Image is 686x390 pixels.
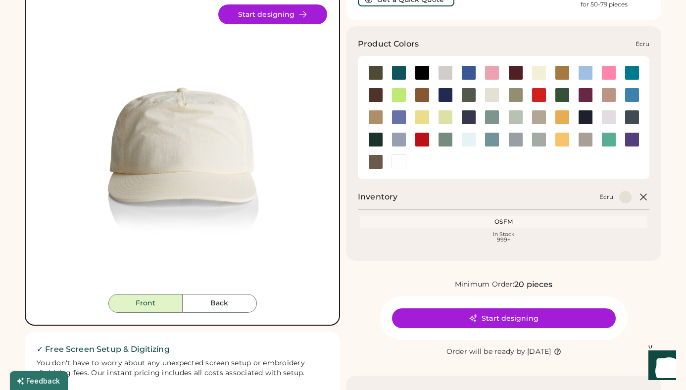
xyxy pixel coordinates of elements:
button: Back [183,294,257,313]
img: 1114 - Ecru Front Image [38,4,327,294]
div: OSFM [362,218,645,226]
h3: Product Colors [358,38,419,50]
h2: Inventory [358,191,397,203]
button: Start designing [392,308,616,328]
div: Ecru [636,40,649,48]
div: [DATE] [527,347,551,357]
div: Ecru [599,193,613,201]
div: 1114 Style Image [38,4,327,294]
div: 20 pieces [514,279,552,291]
div: Minimum Order: [455,280,515,290]
button: Start designing [218,4,327,24]
button: Front [108,294,183,313]
h2: ✓ Free Screen Setup & Digitizing [37,343,328,355]
div: Order will be ready by [446,347,526,357]
div: In Stock 999+ [362,232,645,243]
div: You don't have to worry about any unexpected screen setup or embroidery digitizing fees. Our inst... [37,358,328,378]
iframe: Front Chat [639,345,682,388]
